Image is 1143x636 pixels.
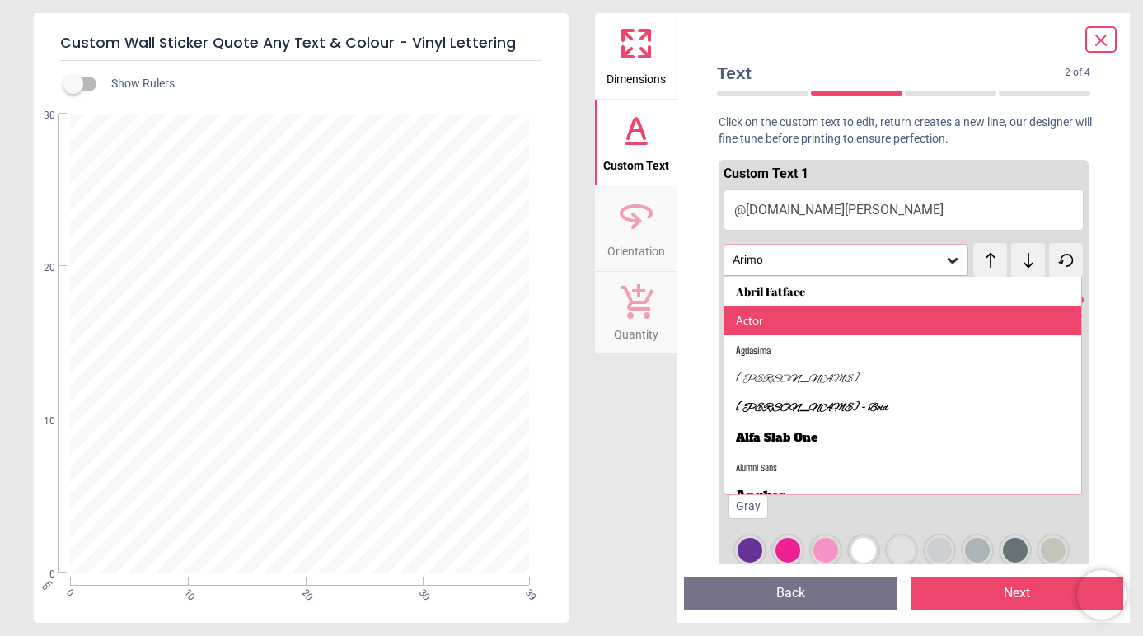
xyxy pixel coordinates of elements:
[911,577,1124,610] button: Next
[736,283,805,300] div: Abril Fatface
[736,489,785,505] div: Angkor
[73,74,569,94] div: Show Rulers
[731,253,944,267] div: Arimo
[24,568,55,582] span: 0
[736,460,777,476] div: Alumni Sans
[24,109,55,123] span: 30
[607,63,666,88] span: Dimensions
[775,538,800,563] div: pink
[813,538,838,563] div: light pink
[927,538,952,563] div: medium gray
[603,150,669,175] span: Custom Text
[704,115,1103,147] p: Click on the custom text to edit, return creates a new line, our designer will fine tune before p...
[24,414,55,428] span: 10
[595,100,677,185] button: Custom Text
[717,61,1065,85] span: Text
[1003,538,1028,563] div: blue-gray
[1041,538,1066,563] div: silver
[1077,570,1127,620] iframe: Brevo live chat
[684,577,897,610] button: Back
[595,272,677,354] button: Quantity
[24,261,55,275] span: 20
[965,538,990,563] div: dark gray
[736,372,860,388] div: [PERSON_NAME]
[851,538,876,563] div: white
[614,319,658,344] span: Quantity
[60,26,542,61] h5: Custom Wall Sticker Quote Any Text & Colour - Vinyl Lettering
[738,538,762,563] div: purple
[736,313,763,330] div: Actor
[889,538,914,563] div: light gray
[736,430,817,447] div: Alfa Slab One
[595,185,677,271] button: Orientation
[736,342,771,358] div: Agdasima
[595,13,677,99] button: Dimensions
[728,494,768,519] div: Gray
[736,400,888,417] div: [PERSON_NAME] - Bold
[607,236,665,260] span: Orientation
[724,189,1084,231] button: @[DOMAIN_NAME][PERSON_NAME]
[724,166,808,181] span: Custom Text 1
[1065,66,1090,80] span: 2 of 4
